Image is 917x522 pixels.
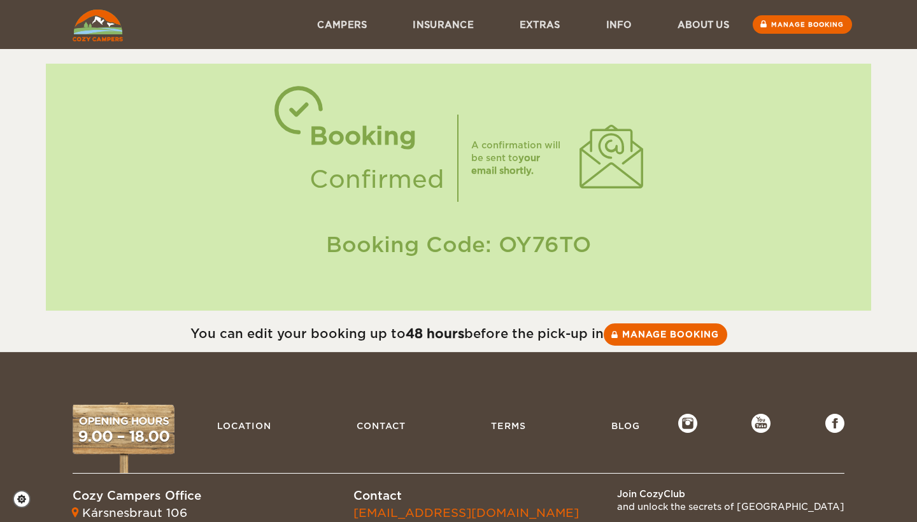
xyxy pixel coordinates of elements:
[211,414,278,438] a: Location
[309,115,444,158] div: Booking
[13,490,39,508] a: Cookie settings
[485,414,532,438] a: Terms
[617,500,844,513] div: and unlock the secrets of [GEOGRAPHIC_DATA]
[353,506,579,519] a: [EMAIL_ADDRESS][DOMAIN_NAME]
[350,414,412,438] a: Contact
[753,15,852,34] a: Manage booking
[471,139,567,177] div: A confirmation will be sent to
[59,230,858,260] div: Booking Code: OY76TO
[73,488,308,504] div: Cozy Campers Office
[73,10,123,41] img: Cozy Campers
[309,158,444,201] div: Confirmed
[353,488,579,504] div: Contact
[617,488,844,500] div: Join CozyClub
[406,326,464,341] strong: 48 hours
[604,323,727,346] a: Manage booking
[605,414,646,438] a: Blog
